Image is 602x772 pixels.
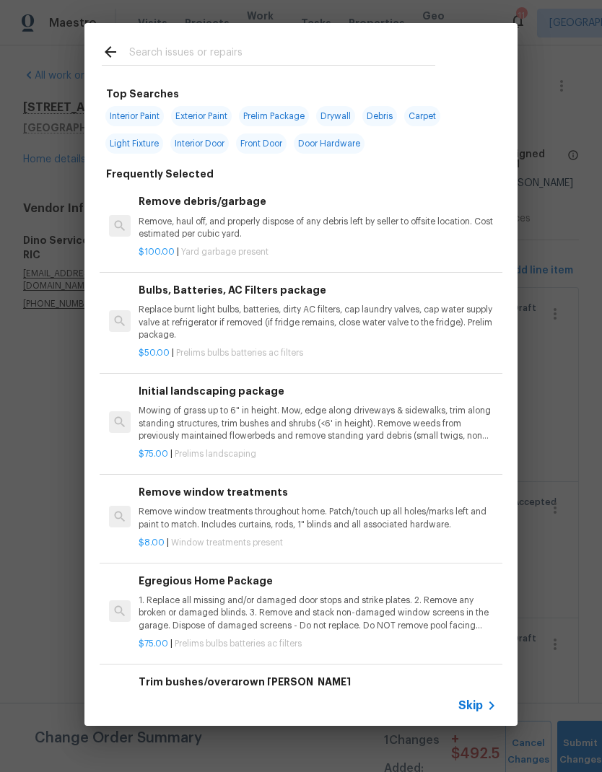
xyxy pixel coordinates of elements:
[404,106,440,126] span: Carpet
[105,133,163,154] span: Light Fixture
[139,304,497,341] p: Replace burnt light bulbs, batteries, dirty AC filters, cap laundry valves, cap water supply valv...
[294,133,365,154] span: Door Hardware
[139,538,165,547] span: $8.00
[139,216,497,240] p: Remove, haul off, and properly dispose of any debris left by seller to offsite location. Cost est...
[139,573,497,589] h6: Egregious Home Package
[106,86,179,102] h6: Top Searches
[170,133,229,154] span: Interior Door
[236,133,287,154] span: Front Door
[139,449,168,458] span: $75.00
[139,246,497,258] p: |
[316,106,355,126] span: Drywall
[139,506,497,530] p: Remove window treatments throughout home. Patch/touch up all holes/marks left and paint to match....
[139,537,497,549] p: |
[175,639,302,648] span: Prelims bulbs batteries ac filters
[139,448,497,460] p: |
[175,449,256,458] span: Prelims landscaping
[171,106,232,126] span: Exterior Paint
[139,347,497,359] p: |
[362,106,397,126] span: Debris
[139,674,497,690] h6: Trim bushes/overgrown [PERSON_NAME]
[139,383,497,399] h6: Initial landscaping package
[139,282,497,298] h6: Bulbs, Batteries, AC Filters package
[129,43,435,65] input: Search issues or repairs
[139,348,170,357] span: $50.00
[139,484,497,500] h6: Remove window treatments
[171,538,283,547] span: Window treatments present
[139,639,168,648] span: $75.00
[139,247,175,256] span: $100.00
[139,193,497,209] h6: Remove debris/garbage
[139,638,497,650] p: |
[139,595,497,631] p: 1. Replace all missing and/or damaged door stops and strike plates. 2. Remove any broken or damag...
[458,698,483,713] span: Skip
[105,106,164,126] span: Interior Paint
[139,405,497,442] p: Mowing of grass up to 6" in height. Mow, edge along driveways & sidewalks, trim along standing st...
[106,166,214,182] h6: Frequently Selected
[181,247,269,256] span: Yard garbage present
[176,348,303,357] span: Prelims bulbs batteries ac filters
[239,106,309,126] span: Prelim Package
